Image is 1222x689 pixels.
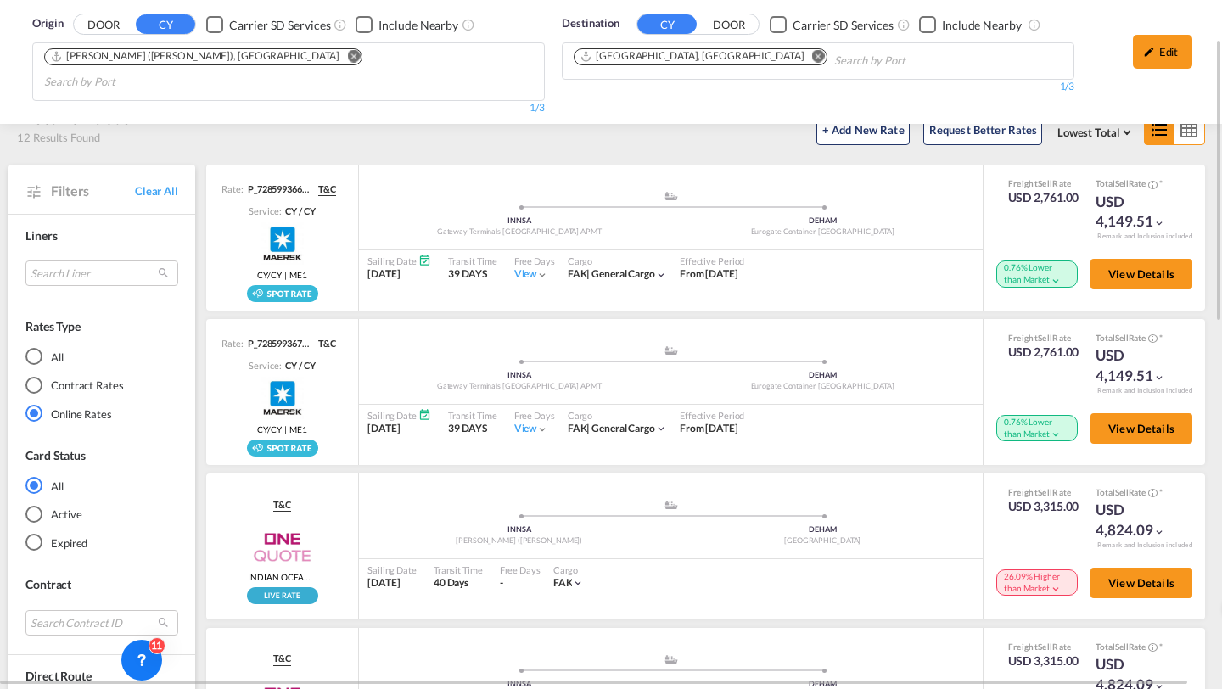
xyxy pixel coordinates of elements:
[367,216,671,227] div: INNSA
[135,183,178,199] span: Clear All
[244,337,311,350] div: P_7285993671_P01gmpvyu
[378,17,458,34] div: Include Nearby
[1108,422,1174,435] span: View Details
[13,600,72,664] iframe: Chat
[562,15,619,32] span: Destination
[25,318,81,335] div: Rates Type
[367,227,671,238] div: Gateway Terminals [GEOGRAPHIC_DATA] APMT
[655,423,667,434] md-icon: icon-chevron-down
[1008,177,1079,189] div: Freight Rate
[249,204,281,217] span: Service:
[580,49,807,64] div: Press delete to remove this chip.
[1008,641,1079,653] div: Freight Rate
[1108,576,1174,590] span: View Details
[568,267,655,282] div: general cargo
[586,267,590,280] span: |
[671,524,975,535] div: DEHAM
[1038,178,1052,188] span: Sell
[418,254,431,266] md-icon: Schedules Available
[586,422,590,434] span: |
[1158,333,1163,343] span: Subject to Remarks
[1115,641,1129,652] span: Sell
[318,337,336,350] span: T&C
[1153,372,1165,384] md-icon: icon-chevron-down
[1008,486,1079,498] div: Freight Rate
[680,422,738,436] div: From 02 Sep 2025
[367,535,671,546] div: [PERSON_NAME] ([PERSON_NAME])
[1008,189,1079,206] div: USD 2,761.00
[671,381,975,392] div: Eurogate Container [GEOGRAPHIC_DATA]
[273,498,291,512] span: T&C
[261,222,304,265] img: Maersk Spot
[661,346,681,355] md-icon: assets/icons/custom/ship-fill.svg
[1038,333,1052,343] span: Sell
[42,43,535,96] md-chips-wrap: Chips container. Use arrow keys to select chips.
[1096,641,1180,654] div: Total Rate
[680,422,738,434] span: From [DATE]
[50,49,339,64] div: Jawaharlal Nehru (Nhava Sheva), INNSA
[1008,344,1079,361] div: USD 2,761.00
[942,17,1022,34] div: Include Nearby
[1153,526,1165,538] md-icon: icon-chevron-down
[680,255,744,267] div: Effective Period
[367,409,431,422] div: Sailing Date
[282,269,289,281] span: |
[318,182,336,196] span: T&C
[249,359,281,372] span: Service:
[25,477,178,494] md-radio-button: All
[661,655,681,664] md-icon: assets/icons/custom/ship-fill.svg
[680,267,738,280] span: From [DATE]
[1028,18,1041,31] md-icon: Unchecked: Ignores neighbouring ports when fetching rates.Checked : Includes neighbouring ports w...
[334,18,347,31] md-icon: Unchecked: Search for CY (Container Yard) services for all selected carriers.Checked : Search for...
[1038,641,1052,652] span: Sell
[367,370,671,381] div: INNSA
[1050,429,1062,440] md-icon: icon-chevron-down
[1096,332,1180,345] div: Total Rate
[1158,641,1163,652] span: Subject to Remarks
[553,563,585,576] div: Cargo
[242,524,323,567] img: ONEY
[996,415,1078,441] div: 0.76% Lower than Market
[448,422,497,436] div: 39 DAYS
[834,48,995,75] input: Search by Port
[51,182,135,200] span: Filters
[568,422,592,434] span: FAK
[680,267,738,282] div: From 02 Sep 2025
[257,423,282,435] span: CY/CY
[500,563,541,576] div: Free Days
[367,524,671,535] div: INNSA
[281,204,315,217] div: CY / CY
[1146,178,1158,191] button: Spot Rates are dynamic & can fluctuate with time
[637,14,697,34] button: CY
[462,18,475,31] md-icon: Unchecked: Ignores neighbouring ports when fetching rates.Checked : Includes neighbouring ports w...
[919,15,1022,33] md-checkbox: Checkbox No Ink
[1145,115,1174,144] md-icon: icon-format-list-bulleted
[25,377,178,394] md-radio-button: Contract Rates
[25,447,86,464] div: Card Status
[572,577,584,589] md-icon: icon-chevron-down
[514,255,555,267] div: Free Days
[1158,178,1163,188] span: Subject to Remarks
[221,182,244,196] span: Rate:
[1174,115,1204,144] md-icon: icon-table-large
[289,269,307,281] span: ME1
[1090,568,1192,598] button: View Details
[514,422,549,436] div: Viewicon-chevron-down
[25,406,178,423] md-radio-button: Online Rates
[1133,35,1192,69] div: icon-pencilEdit
[25,506,178,523] md-radio-button: Active
[356,15,458,33] md-checkbox: Checkbox No Ink
[25,228,57,243] span: Liners
[770,15,894,33] md-checkbox: Checkbox No Ink
[568,409,667,422] div: Cargo
[367,563,417,576] div: Sailing Date
[1050,583,1062,595] md-icon: icon-chevron-down
[1146,641,1158,654] button: Spot Rates are dynamic & can fluctuate with time
[1050,275,1062,287] md-icon: icon-chevron-down
[580,49,804,64] div: Hamburg, DEHAM
[1038,487,1052,497] span: Sell
[273,652,291,665] span: T&C
[367,381,671,392] div: Gateway Terminals [GEOGRAPHIC_DATA] APMT
[25,577,71,591] span: Contract
[680,409,744,422] div: Effective Period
